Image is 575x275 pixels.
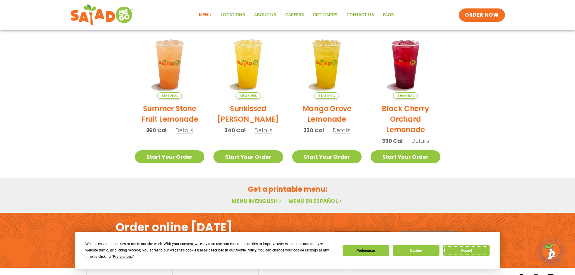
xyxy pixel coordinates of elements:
img: google_play [398,231,460,249]
img: appstore [333,231,392,250]
img: Product photo for Mango Grove Lemonade [292,29,362,99]
a: ORDER NOW [459,8,505,22]
a: Contact Us [342,8,379,22]
span: Cookie Policy [235,248,256,252]
span: 330 Cal [303,126,324,134]
a: Menú en español [289,197,343,205]
img: new-SAG-logo-768×292 [70,3,134,27]
span: Details [175,126,193,134]
a: Locations [216,8,250,22]
span: Seasonal [157,92,182,99]
img: Product photo for Black Cherry Orchard Lemonade [371,29,440,99]
img: Product photo for Summer Stone Fruit Lemonade [135,29,205,99]
nav: Menu [194,8,398,22]
a: Menu in English [232,197,283,205]
a: GIFT CARDS [308,8,342,22]
a: About Us [250,8,281,22]
span: Preferences [113,254,132,259]
h2: Black Cherry Orchard Lemonade [371,103,440,135]
span: Seasonal [236,92,260,99]
span: Details [411,137,429,145]
a: Careers [281,8,308,22]
h2: Summer Stone Fruit Lemonade [135,103,205,124]
span: Details [254,126,272,134]
h2: Order online [DATE] [116,220,232,235]
div: We use essential cookies to make our site work. With your consent, we may also use non-essential ... [85,241,335,260]
a: FAQs [379,8,398,22]
span: Seasonal [315,92,339,99]
span: Details [333,126,350,134]
a: Start Your Order [292,150,362,163]
span: ORDER NOW [465,11,499,19]
span: 360 Cal [146,126,167,134]
img: wpChatIcon [542,242,559,259]
span: 340 Cal [224,126,246,134]
div: Cookie Consent Prompt [75,232,500,269]
button: Decline [393,245,439,256]
button: Preferences [343,245,389,256]
a: Start Your Order [371,150,440,163]
span: 330 Cal [382,137,403,145]
a: Menu [194,8,216,22]
span: Seasonal [393,92,418,99]
a: Start Your Order [135,150,205,163]
h2: Mango Grove Lemonade [292,103,362,124]
button: Accept [443,245,490,256]
h2: Sunkissed [PERSON_NAME] [213,103,283,124]
a: Start Your Order [213,150,283,163]
h2: Get a printable menu: [130,184,445,194]
img: Product photo for Sunkissed Yuzu Lemonade [213,29,283,99]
